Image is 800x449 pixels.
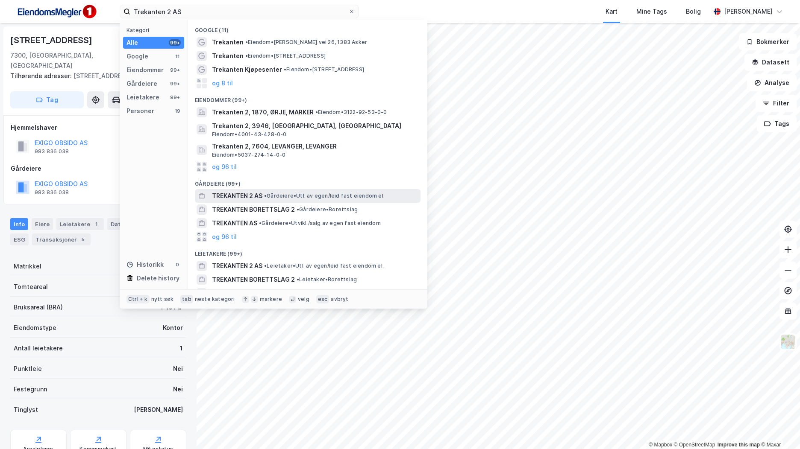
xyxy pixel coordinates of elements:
div: 11 [174,53,181,60]
a: OpenStreetMap [674,442,715,448]
input: Søk på adresse, matrikkel, gårdeiere, leietakere eller personer [130,5,348,18]
div: Google [126,51,148,61]
button: Bokmerker [739,33,797,50]
div: avbryt [331,296,348,303]
div: Mine Tags [636,6,667,17]
div: markere [260,296,282,303]
div: 7300, [GEOGRAPHIC_DATA], [GEOGRAPHIC_DATA] [10,50,140,71]
div: Tomteareal [14,282,48,292]
span: Gårdeiere • Utl. av egen/leid fast eiendom el. [264,192,385,199]
span: Gårdeiere • Utvikl./salg av egen fast eiendom [259,220,381,227]
div: [PERSON_NAME] [724,6,773,17]
div: Nei [173,364,183,374]
div: Antall leietakere [14,343,63,353]
div: Kategori [126,27,184,33]
div: tab [180,295,193,303]
div: Transaksjoner [32,233,91,245]
div: Nei [173,384,183,394]
div: Tinglyst [14,405,38,415]
img: Z [780,334,796,350]
div: Festegrunn [14,384,47,394]
span: TREKANTEN 2 AS [212,191,262,201]
span: Trekanten [212,37,244,47]
div: Matrikkel [14,261,41,271]
span: Trekanten Kjøpesenter [212,64,282,75]
div: 5 [79,235,87,244]
button: og 96 til [212,232,237,242]
div: 99+ [169,80,181,87]
span: Trekanten 2, 1870, ØRJE, MARKER [212,107,314,117]
span: Trekanten [212,51,244,61]
span: Leietaker • Borettslag [297,276,357,283]
div: Datasett [107,218,139,230]
div: Bruksareal (BRA) [14,302,63,312]
div: Ctrl + k [126,295,150,303]
div: 1 [92,220,100,228]
span: • [264,262,267,269]
div: Eiendommer (99+) [188,90,427,105]
span: Tilhørende adresser: [10,72,74,79]
div: Eiendommer [126,65,164,75]
div: Eiendomstype [14,323,56,333]
div: Kontrollprogram for chat [757,408,800,449]
button: Filter [756,95,797,112]
span: • [245,39,248,45]
div: 0 [174,261,181,268]
div: 19 [174,108,181,114]
div: Historikk [126,259,164,270]
a: Mapbox [649,442,672,448]
div: nytt søk [151,296,174,303]
span: TREKANTEN BORETTSLAG 2 [212,204,295,215]
iframe: Chat Widget [757,408,800,449]
div: 99+ [169,94,181,101]
div: Kart [606,6,618,17]
div: 1 [180,343,183,353]
div: Delete history [137,273,179,283]
button: Tag [10,91,84,108]
div: ESG [10,233,29,245]
div: Kontor [163,323,183,333]
span: • [284,66,286,73]
div: Leietakere [126,92,159,102]
div: Google (11) [188,20,427,35]
div: Gårdeiere (99+) [188,174,427,189]
img: F4PB6Px+NJ5v8B7XTbfpPpyloAAAAASUVORK5CYII= [14,2,99,21]
button: og 8 til [212,78,233,88]
div: Eiere [32,218,53,230]
span: Gårdeiere • Borettslag [297,206,358,213]
button: Tags [757,115,797,132]
div: Gårdeiere [11,163,186,174]
span: TREKANTEN BORETTSLAG 2 [212,274,295,285]
span: • [297,206,299,213]
span: BYLIV TREKANTEN AS [212,288,276,298]
span: Eiendom • [STREET_ADDRESS] [284,66,364,73]
span: • [245,52,248,59]
div: Punktleie [14,364,42,374]
div: 99+ [169,67,181,73]
button: og 96 til [212,162,237,172]
span: • [259,220,262,226]
span: Eiendom • [PERSON_NAME] vei 26, 1383 Asker [245,39,367,46]
div: Gårdeiere [126,79,157,89]
div: Bolig [686,6,701,17]
span: TREKANTEN 2 AS [212,261,262,271]
a: Improve this map [718,442,760,448]
span: Eiendom • 4001-43-428-0-0 [212,131,287,138]
span: Eiendom • [STREET_ADDRESS] [245,52,326,59]
span: Trekanten 2, 3946, [GEOGRAPHIC_DATA], [GEOGRAPHIC_DATA] [212,121,417,131]
div: [STREET_ADDRESS] [10,33,94,47]
div: Leietakere (99+) [188,244,427,259]
span: Leietaker • Utl. av egen/leid fast eiendom el. [264,262,384,269]
span: TREKANTEN AS [212,218,257,228]
span: • [264,192,267,199]
div: 99+ [169,39,181,46]
div: Personer [126,106,154,116]
div: Alle [126,38,138,48]
div: neste kategori [195,296,235,303]
span: Eiendom • 5037-274-14-0-0 [212,152,286,158]
div: 983 836 038 [35,189,69,196]
div: [STREET_ADDRESS] [10,71,179,81]
div: 983 836 038 [35,148,69,155]
div: esc [316,295,329,303]
div: Info [10,218,28,230]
